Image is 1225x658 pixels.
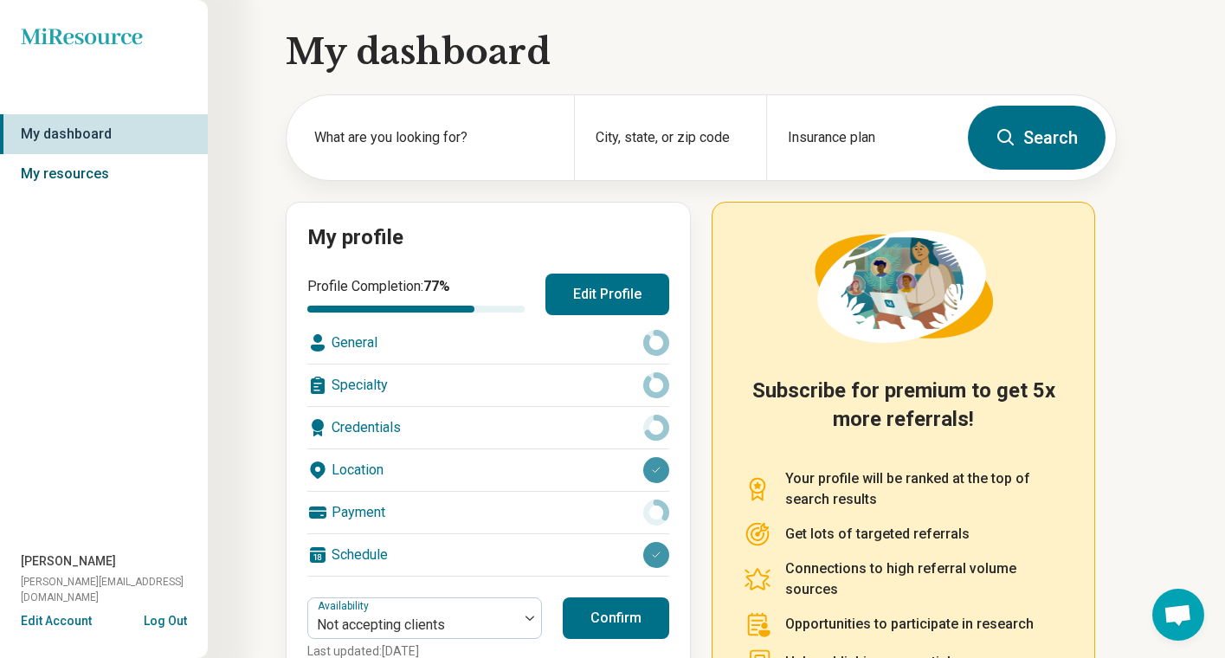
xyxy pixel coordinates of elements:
div: Location [307,449,669,491]
button: Confirm [563,597,669,639]
a: Open chat [1152,589,1204,641]
p: Your profile will be ranked at the top of search results [785,468,1063,510]
button: Search [968,106,1106,170]
div: Schedule [307,534,669,576]
div: Credentials [307,407,669,448]
label: Availability [318,600,372,612]
button: Edit Profile [545,274,669,315]
h1: My dashboard [286,28,1117,76]
p: Connections to high referral volume sources [785,558,1063,600]
span: [PERSON_NAME] [21,552,116,571]
button: Log Out [144,612,187,626]
span: 77 % [423,278,450,294]
span: [PERSON_NAME][EMAIL_ADDRESS][DOMAIN_NAME] [21,574,208,605]
div: General [307,322,669,364]
h2: My profile [307,223,669,253]
p: Get lots of targeted referrals [785,524,970,545]
p: Opportunities to participate in research [785,614,1034,635]
div: Profile Completion: [307,276,525,313]
label: What are you looking for? [314,127,553,148]
h2: Subscribe for premium to get 5x more referrals! [744,377,1063,448]
div: Specialty [307,364,669,406]
div: Payment [307,492,669,533]
button: Edit Account [21,612,92,630]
